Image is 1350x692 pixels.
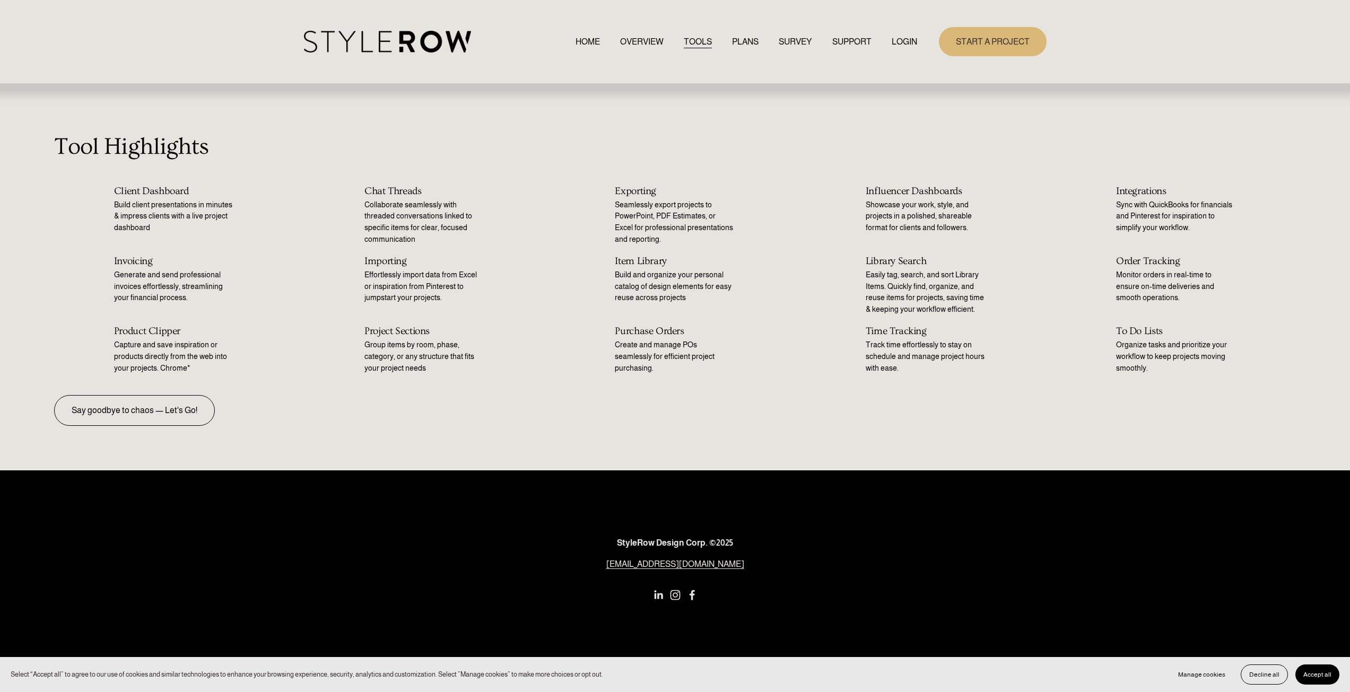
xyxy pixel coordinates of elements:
p: Select “Accept all” to agree to our use of cookies and similar technologies to enhance your brows... [11,669,603,679]
span: Accept all [1303,671,1331,678]
h2: Exporting [615,186,735,197]
p: Build and organize your personal catalog of design elements for easy reuse across projects [615,269,735,304]
p: Seamlessly export projects to PowerPoint, PDF Estimates, or Excel for professional presentations ... [615,199,735,245]
a: PLANS [732,34,759,49]
a: folder dropdown [832,34,872,49]
a: LinkedIn [653,590,664,600]
h2: Integrations [1116,186,1236,197]
button: Accept all [1295,664,1339,685]
h2: Purchase Orders [615,326,735,337]
strong: StyleRow Design Corp. ©2025 [617,538,733,547]
a: HOME [576,34,600,49]
h2: Item Library [615,256,735,267]
button: Decline all [1241,664,1288,685]
a: START A PROJECT [939,27,1047,56]
h2: Chat Threads [364,186,484,197]
span: Manage cookies [1178,671,1225,678]
p: Collaborate seamlessly with threaded conversations linked to specific items for clear, focused co... [364,199,484,245]
a: [EMAIL_ADDRESS][DOMAIN_NAME] [606,558,744,571]
a: Facebook [687,590,698,600]
h2: To Do Lists [1116,326,1236,337]
h2: Invoicing [114,256,234,267]
h2: Client Dashboard [114,186,234,197]
p: Effortlessly import data from Excel or inspiration from Pinterest to jumpstart your projects. [364,269,484,304]
a: Say goodbye to chaos — Let's Go! [54,395,215,425]
p: Sync with QuickBooks for financials and Pinterest for inspiration to simplify your workflow. [1116,199,1236,234]
p: Generate and send professional invoices effortlessly, streamlining your financial process. [114,269,234,304]
a: LOGIN [892,34,917,49]
p: Showcase your work, style, and projects in a polished, shareable format for clients and followers. [866,199,986,234]
p: Capture and save inspiration or products directly from the web into your projects. Chrome* [114,339,234,374]
p: Tool Highlights [54,129,1296,164]
span: Decline all [1249,671,1279,678]
a: SURVEY [779,34,812,49]
h2: Influencer Dashboards [866,186,986,197]
a: Instagram [670,590,681,600]
img: StyleRow [304,31,471,52]
h2: Library Search [866,256,986,267]
p: Group items by room, phase, category, or any structure that fits your project needs [364,339,484,374]
h2: Time Tracking [866,326,986,337]
h2: Product Clipper [114,326,234,337]
h2: Order Tracking [1116,256,1236,267]
h2: Importing [364,256,484,267]
p: Organize tasks and prioritize your workflow to keep projects moving smoothly. [1116,339,1236,374]
a: TOOLS [684,34,712,49]
a: OVERVIEW [620,34,664,49]
span: SUPPORT [832,36,872,48]
p: Build client presentations in minutes & impress clients with a live project dashboard [114,199,234,234]
p: Easily tag, search, and sort Library Items. Quickly find, organize, and reuse items for projects,... [866,269,986,315]
button: Manage cookies [1170,664,1233,685]
p: Track time effortlessly to stay on schedule and manage project hours with ease. [866,339,986,374]
p: Create and manage POs seamlessly for efficient project purchasing. [615,339,735,374]
h2: Project Sections [364,326,484,337]
p: Monitor orders in real-time to ensure on-time deliveries and smooth operations. [1116,269,1236,304]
